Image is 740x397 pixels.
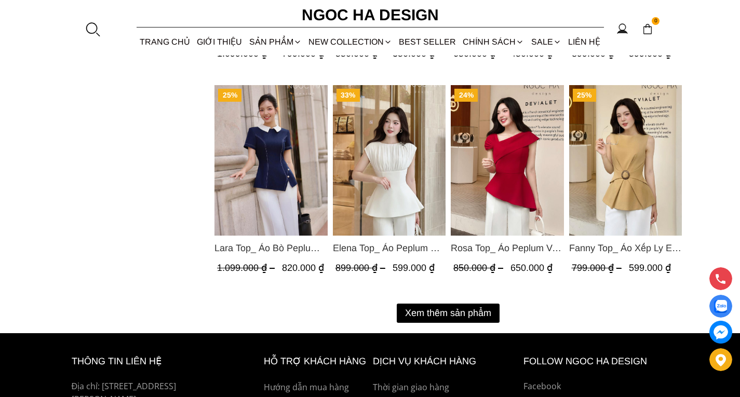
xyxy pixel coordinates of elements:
span: 450.000 ₫ [510,48,553,59]
button: Xem thêm sản phẩm [397,304,500,323]
a: Product image - Rosa Top_ Áo Peplum Vai Lệch Xếp Ly Màu Đỏ A1064 [451,85,564,236]
a: Display image [709,295,732,318]
h6: Dịch vụ khách hàng [373,354,518,369]
img: Display image [714,300,727,313]
a: GIỚI THIỆU [194,28,246,56]
a: BEST SELLER [396,28,460,56]
img: Fanny Top_ Áo Xếp Ly Eo Sát Nách Màu Bee A1068 [569,85,682,236]
span: 599.000 ₫ [628,48,670,59]
span: 599.000 ₫ [628,263,670,273]
span: 1.099.000 ₫ [217,48,277,59]
a: LIÊN HỆ [564,28,603,56]
a: Product image - Lara Top_ Áo Bò Peplum Vạt Chép Đính Cúc Mix Cổ Trắng A1058 [214,85,328,236]
span: Lara Top_ Áo Bò Peplum Vạt Chép Đính Cúc Mix Cổ Trắng A1058 [214,241,328,255]
a: NEW COLLECTION [305,28,395,56]
h6: Follow ngoc ha Design [523,354,669,369]
img: Lara Top_ Áo Bò Peplum Vạt Chép Đính Cúc Mix Cổ Trắng A1058 [214,85,328,236]
a: Product image - Fanny Top_ Áo Xếp Ly Eo Sát Nách Màu Bee A1068 [569,85,682,236]
a: Link to Lara Top_ Áo Bò Peplum Vạt Chép Đính Cúc Mix Cổ Trắng A1058 [214,241,328,255]
h6: thông tin liên hệ [72,354,240,369]
img: img-CART-ICON-ksit0nf1 [642,23,653,35]
span: Rosa Top_ Áo Peplum Vai Lệch Xếp Ly Màu Đỏ A1064 [451,241,564,255]
h6: hỗ trợ khách hàng [264,354,368,369]
span: Fanny Top_ Áo Xếp Ly Eo Sát Nách Màu Bee A1068 [569,241,682,255]
span: 350.000 ₫ [392,48,434,59]
a: Product image - Elena Top_ Áo Peplum Cổ Nhún Màu Trắng A1066 [332,85,446,236]
span: 899.000 ₫ [571,48,624,59]
a: TRANG CHỦ [137,28,194,56]
span: 799.000 ₫ [282,48,324,59]
a: messenger [709,321,732,344]
a: Link to Rosa Top_ Áo Peplum Vai Lệch Xếp Ly Màu Đỏ A1064 [451,241,564,255]
a: Facebook [523,380,669,393]
span: 550.000 ₫ [335,48,387,59]
a: Link to Fanny Top_ Áo Xếp Ly Eo Sát Nách Màu Bee A1068 [569,241,682,255]
span: 850.000 ₫ [453,263,506,273]
img: Rosa Top_ Áo Peplum Vai Lệch Xếp Ly Màu Đỏ A1064 [451,85,564,236]
a: Hướng dẫn mua hàng [264,381,368,394]
span: 799.000 ₫ [571,263,624,273]
a: Ngoc Ha Design [292,3,448,28]
a: Link to Elena Top_ Áo Peplum Cổ Nhún Màu Trắng A1066 [332,241,446,255]
span: 599.000 ₫ [392,263,434,273]
span: 899.000 ₫ [335,263,387,273]
span: 820.000 ₫ [282,263,324,273]
span: 1.099.000 ₫ [217,263,277,273]
img: Elena Top_ Áo Peplum Cổ Nhún Màu Trắng A1066 [332,85,446,236]
div: SẢN PHẨM [246,28,305,56]
span: Elena Top_ Áo Peplum Cổ Nhún Màu Trắng A1066 [332,241,446,255]
a: Thời gian giao hàng [373,381,518,394]
span: 650.000 ₫ [453,48,506,59]
a: SALE [528,28,564,56]
div: Chính sách [460,28,528,56]
span: 0 [652,17,660,25]
span: 650.000 ₫ [510,263,553,273]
